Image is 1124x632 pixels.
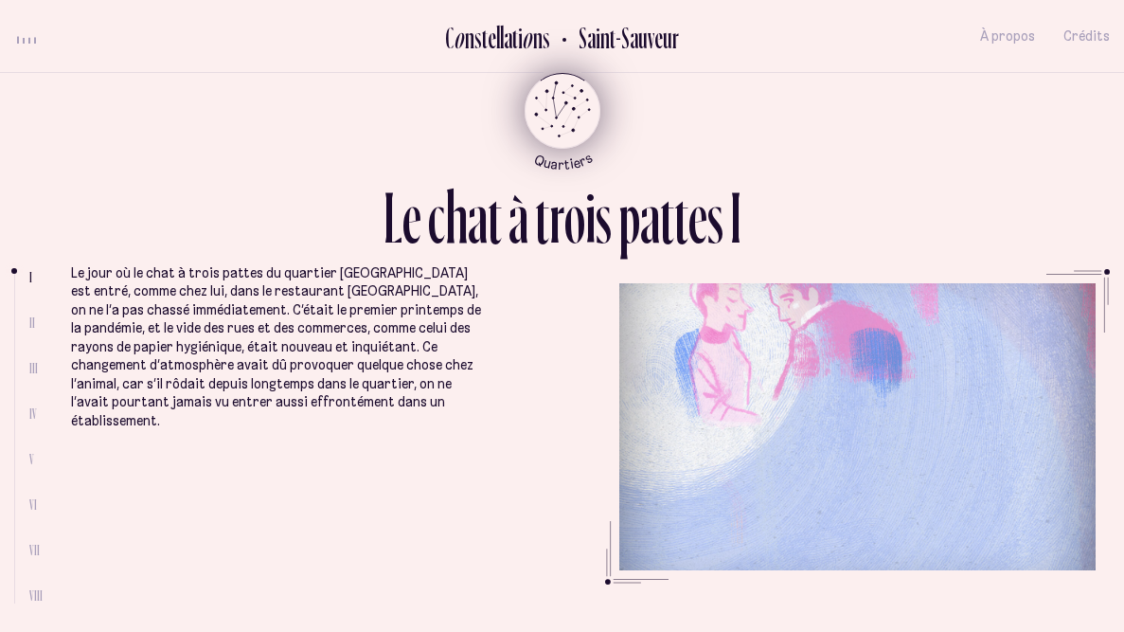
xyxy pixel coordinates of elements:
[564,180,585,254] div: o
[500,22,504,53] div: l
[504,22,512,53] div: a
[29,406,37,422] span: IV
[454,22,465,53] div: o
[532,149,596,172] tspan: Quartiers
[980,14,1035,59] button: À propos
[402,180,421,254] div: e
[660,180,674,254] div: t
[474,22,482,53] div: s
[564,22,679,53] h2: Saint-Sauveur
[730,180,741,254] div: I
[14,27,39,46] button: volume audio
[482,22,488,53] div: t
[465,22,474,53] div: n
[980,28,1035,45] span: À propos
[71,264,488,431] p: Le jour où le chat à trois pattes du quartier [GEOGRAPHIC_DATA] est entré, comme chez lui, dans l...
[550,21,679,52] button: Retour au Quartier
[445,180,468,254] div: h
[535,180,549,254] div: t
[508,180,528,254] div: à
[512,22,518,53] div: t
[674,180,688,254] div: t
[29,269,32,285] span: I
[488,180,502,254] div: t
[618,180,640,254] div: p
[640,180,660,254] div: a
[585,180,596,254] div: i
[29,451,34,467] span: V
[596,180,612,254] div: s
[688,180,707,254] div: e
[522,22,533,53] div: o
[29,542,40,558] span: VII
[1063,14,1110,59] button: Crédits
[468,180,488,254] div: a
[1063,28,1110,45] span: Crédits
[518,22,523,53] div: i
[533,22,543,53] div: n
[445,22,454,53] div: C
[384,180,402,254] div: L
[496,22,500,53] div: l
[507,73,617,171] button: Retour au menu principal
[549,180,564,254] div: r
[29,497,37,513] span: VI
[29,315,35,331] span: II
[543,22,550,53] div: s
[707,180,723,254] div: s
[428,180,445,254] div: c
[488,22,496,53] div: e
[29,360,38,376] span: III
[29,587,43,604] span: VIII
